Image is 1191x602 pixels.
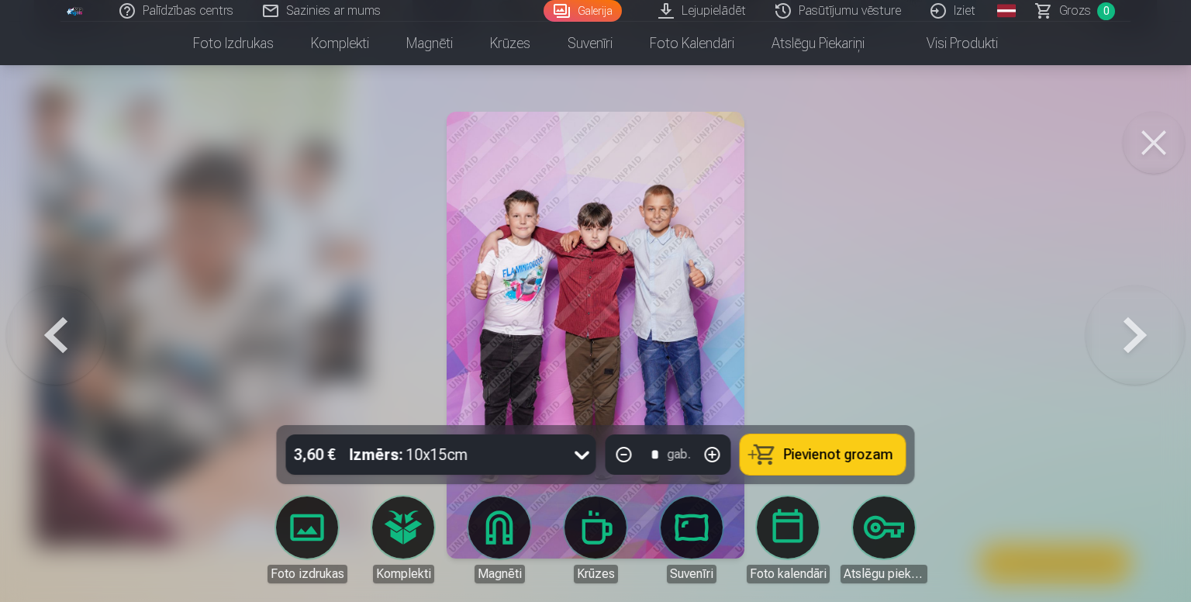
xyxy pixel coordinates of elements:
[292,22,388,65] a: Komplekti
[67,6,84,16] img: /fa1
[471,22,549,65] a: Krūzes
[350,444,403,465] strong: Izmērs :
[1097,2,1115,20] span: 0
[784,448,893,462] span: Pievienot grozam
[388,22,471,65] a: Magnēti
[753,22,883,65] a: Atslēgu piekariņi
[1059,2,1091,20] span: Grozs
[549,22,631,65] a: Suvenīri
[174,22,292,65] a: Foto izdrukas
[631,22,753,65] a: Foto kalendāri
[286,434,343,475] div: 3,60 €
[350,434,468,475] div: 10x15cm
[740,434,906,475] button: Pievienot grozam
[883,22,1017,65] a: Visi produkti
[668,445,691,464] div: gab.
